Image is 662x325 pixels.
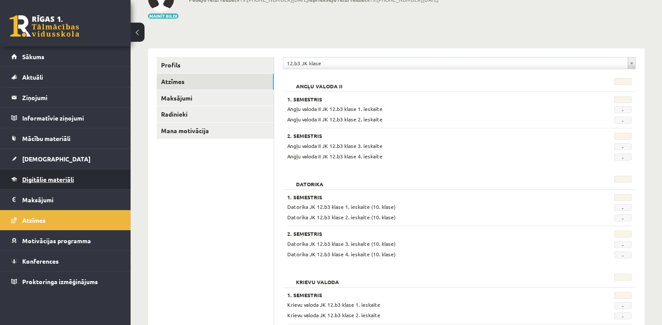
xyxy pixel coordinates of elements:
[614,204,632,211] span: -
[11,67,120,87] a: Aktuāli
[287,274,348,282] h2: Krievu valoda
[22,108,120,128] legend: Informatīvie ziņojumi
[22,53,44,60] span: Sākums
[614,241,632,248] span: -
[157,74,274,90] a: Atzīmes
[287,312,380,318] span: Krievu valoda JK 12.b3 klase 2. ieskaite
[287,133,572,139] h3: 2. Semestris
[22,175,74,183] span: Digitālie materiāli
[614,106,632,113] span: -
[614,117,632,124] span: -
[614,154,632,161] span: -
[11,231,120,251] a: Motivācijas programma
[287,231,572,237] h3: 2. Semestris
[287,176,332,184] h2: Datorika
[287,292,572,298] h3: 1. Semestris
[11,169,120,189] a: Digitālie materiāli
[287,194,572,200] h3: 1. Semestris
[22,155,91,163] span: [DEMOGRAPHIC_DATA]
[614,302,632,309] span: -
[287,96,572,102] h3: 1. Semestris
[148,13,178,19] button: Mainīt bildi
[11,210,120,230] a: Atzīmes
[22,134,71,142] span: Mācību materiāli
[287,153,383,160] span: Angļu valoda II JK 12.b3 klase 4. ieskaite
[11,271,120,291] a: Proktoringa izmēģinājums
[11,87,120,107] a: Ziņojumi
[614,143,632,150] span: -
[22,190,120,210] legend: Maksājumi
[287,203,396,210] span: Datorika JK 12.b3 klase 1. ieskaite (10. klase)
[157,106,274,122] a: Radinieki
[10,15,79,37] a: Rīgas 1. Tālmācības vidusskola
[287,301,380,308] span: Krievu valoda JK 12.b3 klase 1. ieskaite
[22,237,91,245] span: Motivācijas programma
[287,57,624,69] span: 12.b3 JK klase
[287,116,383,123] span: Angļu valoda II JK 12.b3 klase 2. ieskaite
[614,312,632,319] span: -
[22,257,59,265] span: Konferences
[11,47,120,67] a: Sākums
[157,57,274,73] a: Profils
[287,142,383,149] span: Angļu valoda II JK 12.b3 klase 3. ieskaite
[22,278,98,285] span: Proktoringa izmēģinājums
[11,128,120,148] a: Mācību materiāli
[157,90,274,106] a: Maksājumi
[614,251,632,258] span: -
[11,190,120,210] a: Maksājumi
[614,214,632,221] span: -
[283,57,635,69] a: 12.b3 JK klase
[287,240,396,247] span: Datorika JK 12.b3 klase 3. ieskaite (10. klase)
[287,251,396,258] span: Datorika JK 12.b3 klase 4. ieskaite (10. klase)
[22,73,43,81] span: Aktuāli
[11,251,120,271] a: Konferences
[287,214,396,221] span: Datorika JK 12.b3 klase 2. ieskaite (10. klase)
[11,149,120,169] a: [DEMOGRAPHIC_DATA]
[287,105,383,112] span: Angļu valoda II JK 12.b3 klase 1. ieskaite
[157,123,274,139] a: Mana motivācija
[11,108,120,128] a: Informatīvie ziņojumi
[22,87,120,107] legend: Ziņojumi
[287,78,351,87] h2: Angļu valoda II
[22,216,46,224] span: Atzīmes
